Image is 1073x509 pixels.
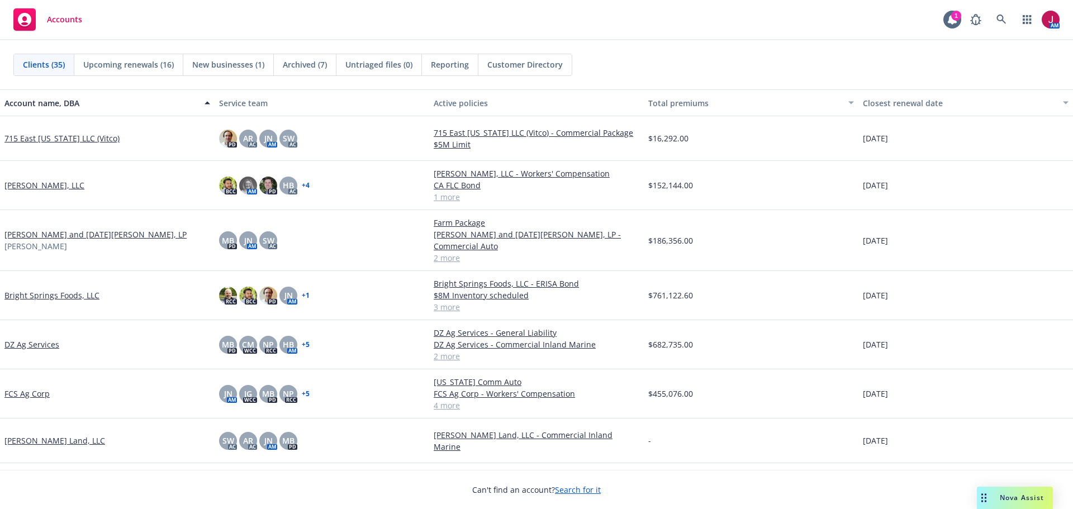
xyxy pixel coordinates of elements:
[863,289,888,301] span: [DATE]
[224,388,232,399] span: JN
[284,289,293,301] span: JN
[648,388,693,399] span: $455,076.00
[9,4,87,35] a: Accounts
[243,132,253,144] span: AR
[282,435,295,446] span: MB
[4,240,67,252] span: [PERSON_NAME]
[434,278,639,289] a: Bright Springs Foods, LLC - ERISA Bond
[977,487,1053,509] button: Nova Assist
[264,435,273,446] span: JN
[239,287,257,305] img: photo
[434,388,639,399] a: FCS Ag Corp - Workers' Compensation
[434,97,639,109] div: Active policies
[262,388,274,399] span: MB
[243,435,253,446] span: AR
[302,341,310,348] a: + 5
[434,179,639,191] a: CA FLC Bond
[434,289,639,301] a: $8M Inventory scheduled
[4,388,50,399] a: FCS Ag Corp
[434,191,639,203] a: 1 more
[648,235,693,246] span: $186,356.00
[648,97,842,109] div: Total premiums
[219,97,425,109] div: Service team
[4,339,59,350] a: DZ Ag Services
[863,339,888,350] span: [DATE]
[648,435,651,446] span: -
[264,132,273,144] span: JN
[648,289,693,301] span: $761,122.60
[648,179,693,191] span: $152,144.00
[244,388,252,399] span: JG
[259,287,277,305] img: photo
[434,252,639,264] a: 2 more
[283,59,327,70] span: Archived (7)
[244,235,253,246] span: JN
[434,376,639,388] a: [US_STATE] Comm Auto
[863,179,888,191] span: [DATE]
[863,132,888,144] span: [DATE]
[472,484,601,496] span: Can't find an account?
[644,89,858,116] button: Total premiums
[434,301,639,313] a: 3 more
[1016,8,1038,31] a: Switch app
[4,97,198,109] div: Account name, DBA
[4,289,99,301] a: Bright Springs Foods, LLC
[302,391,310,397] a: + 5
[648,132,689,144] span: $16,292.00
[222,339,234,350] span: MB
[487,59,563,70] span: Customer Directory
[434,339,639,350] a: DZ Ag Services - Commercial Inland Marine
[283,339,294,350] span: HB
[434,217,639,229] a: Farm Package
[863,388,888,399] span: [DATE]
[863,235,888,246] span: [DATE]
[47,15,82,24] span: Accounts
[283,179,294,191] span: HB
[1042,11,1060,28] img: photo
[302,292,310,299] a: + 1
[222,435,234,446] span: SW
[259,177,277,194] img: photo
[434,399,639,411] a: 4 more
[83,59,174,70] span: Upcoming renewals (16)
[434,350,639,362] a: 2 more
[434,168,639,179] a: [PERSON_NAME], LLC - Workers' Compensation
[219,130,237,148] img: photo
[215,89,429,116] button: Service team
[431,59,469,70] span: Reporting
[858,89,1073,116] button: Closest renewal date
[965,8,987,31] a: Report a Bug
[990,8,1013,31] a: Search
[4,229,187,240] a: [PERSON_NAME] and [DATE][PERSON_NAME], LP
[434,139,639,150] a: $5M Limit
[863,435,888,446] span: [DATE]
[434,327,639,339] a: DZ Ag Services - General Liability
[219,177,237,194] img: photo
[302,182,310,189] a: + 4
[23,59,65,70] span: Clients (35)
[434,229,639,252] a: [PERSON_NAME] and [DATE][PERSON_NAME], LP - Commercial Auto
[648,339,693,350] span: $682,735.00
[239,177,257,194] img: photo
[434,429,639,453] a: [PERSON_NAME] Land, LLC - Commercial Inland Marine
[263,339,274,350] span: NP
[1000,493,1044,502] span: Nova Assist
[192,59,264,70] span: New businesses (1)
[429,89,644,116] button: Active policies
[4,179,84,191] a: [PERSON_NAME], LLC
[4,132,120,144] a: 715 East [US_STATE] LLC (Vitco)
[219,287,237,305] img: photo
[951,11,961,21] div: 1
[345,59,412,70] span: Untriaged files (0)
[242,339,254,350] span: CM
[863,97,1056,109] div: Closest renewal date
[263,235,274,246] span: SW
[555,484,601,495] a: Search for it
